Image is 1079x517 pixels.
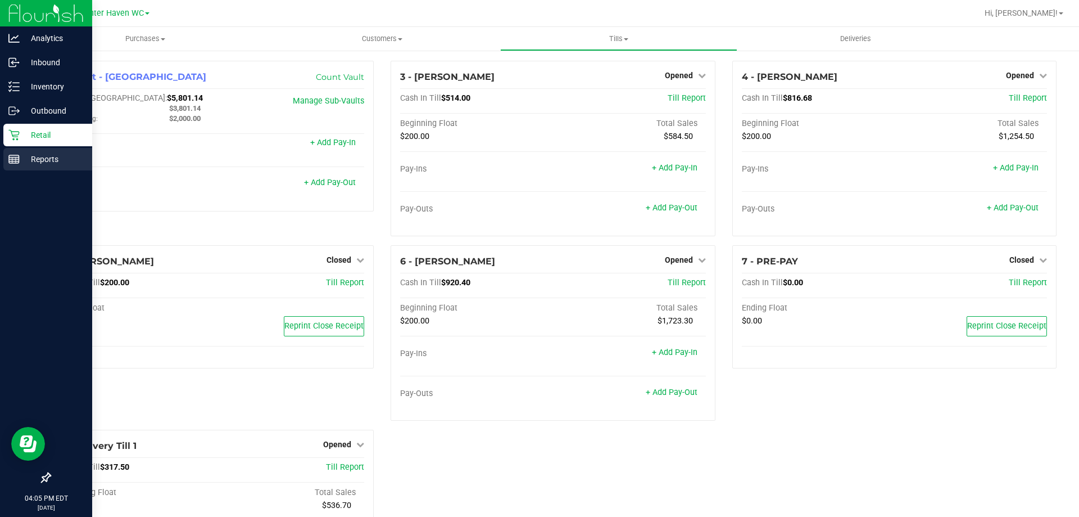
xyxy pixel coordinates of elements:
[646,203,697,213] a: + Add Pay-Out
[668,93,706,103] span: Till Report
[825,34,886,44] span: Deliveries
[316,72,364,82] a: Count Vault
[100,462,129,472] span: $317.50
[20,56,87,69] p: Inbound
[400,256,495,267] span: 6 - [PERSON_NAME]
[5,503,87,512] p: [DATE]
[985,8,1058,17] span: Hi, [PERSON_NAME]!
[5,493,87,503] p: 04:05 PM EDT
[993,163,1039,173] a: + Add Pay-In
[1009,278,1047,287] a: Till Report
[742,204,895,214] div: Pay-Outs
[783,278,803,287] span: $0.00
[1006,71,1034,80] span: Opened
[400,278,441,287] span: Cash In Till
[167,93,203,103] span: $5,801.14
[400,71,495,82] span: 3 - [PERSON_NAME]
[742,256,798,267] span: 7 - PRE-PAY
[400,164,553,174] div: Pay-Ins
[169,104,201,113] span: $3,801.14
[293,96,364,106] a: Manage Sub-Vaults
[20,128,87,142] p: Retail
[304,178,356,187] a: + Add Pay-Out
[326,278,364,287] a: Till Report
[783,93,812,103] span: $816.68
[59,71,206,82] span: 1 - Vault - [GEOGRAPHIC_DATA]
[665,255,693,264] span: Opened
[742,119,895,129] div: Beginning Float
[59,440,137,451] span: 8 - Delivery Till 1
[400,316,429,326] span: $200.00
[646,388,697,397] a: + Add Pay-Out
[284,316,364,336] button: Reprint Close Receipt
[967,316,1047,336] button: Reprint Close Receipt
[668,278,706,287] a: Till Report
[310,138,356,147] a: + Add Pay-In
[999,132,1034,141] span: $1,254.50
[8,81,20,92] inline-svg: Inventory
[652,163,697,173] a: + Add Pay-In
[80,8,144,18] span: Winter Haven WC
[1009,255,1034,264] span: Closed
[742,316,762,326] span: $0.00
[894,119,1047,129] div: Total Sales
[665,71,693,80] span: Opened
[212,488,365,498] div: Total Sales
[59,93,167,103] span: Cash In [GEOGRAPHIC_DATA]:
[500,27,737,51] a: Tills
[59,179,212,189] div: Pay-Outs
[742,303,895,313] div: Ending Float
[742,278,783,287] span: Cash In Till
[967,321,1046,331] span: Reprint Close Receipt
[264,34,500,44] span: Customers
[20,32,87,45] p: Analytics
[322,501,351,510] span: $536.70
[59,303,212,313] div: Ending Float
[742,71,837,82] span: 4 - [PERSON_NAME]
[400,93,441,103] span: Cash In Till
[441,93,470,103] span: $514.00
[400,204,553,214] div: Pay-Outs
[400,349,553,359] div: Pay-Ins
[27,34,264,44] span: Purchases
[323,440,351,449] span: Opened
[742,132,771,141] span: $200.00
[169,114,201,123] span: $2,000.00
[20,104,87,118] p: Outbound
[8,129,20,141] inline-svg: Retail
[664,132,693,141] span: $584.50
[553,119,706,129] div: Total Sales
[327,255,351,264] span: Closed
[1009,93,1047,103] a: Till Report
[8,33,20,44] inline-svg: Analytics
[59,488,212,498] div: Beginning Float
[400,389,553,399] div: Pay-Outs
[8,105,20,116] inline-svg: Outbound
[20,152,87,166] p: Reports
[737,27,974,51] a: Deliveries
[501,34,736,44] span: Tills
[652,348,697,357] a: + Add Pay-In
[441,278,470,287] span: $920.40
[284,321,364,331] span: Reprint Close Receipt
[326,462,364,472] a: Till Report
[742,93,783,103] span: Cash In Till
[59,139,212,149] div: Pay-Ins
[8,154,20,165] inline-svg: Reports
[987,203,1039,213] a: + Add Pay-Out
[27,27,264,51] a: Purchases
[264,27,500,51] a: Customers
[11,427,45,461] iframe: Resource center
[742,164,895,174] div: Pay-Ins
[20,80,87,93] p: Inventory
[100,278,129,287] span: $200.00
[59,256,154,267] span: 5 - [PERSON_NAME]
[400,303,553,313] div: Beginning Float
[400,132,429,141] span: $200.00
[658,316,693,326] span: $1,723.30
